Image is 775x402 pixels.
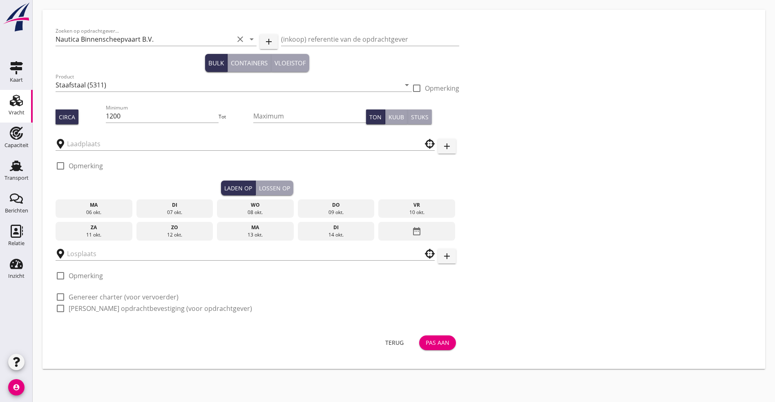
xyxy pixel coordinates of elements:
div: Circa [59,113,75,121]
button: Bulk [205,54,228,72]
div: Capaciteit [4,143,29,148]
div: Bulk [208,58,224,68]
button: Pas aan [419,335,456,350]
i: account_circle [8,379,25,395]
div: Laden op [224,184,252,192]
div: za [58,224,130,231]
i: add [264,37,274,47]
div: 10 okt. [380,209,453,216]
div: do [299,201,372,209]
div: Vloeistof [275,58,306,68]
div: Pas aan [426,338,449,347]
div: wo [219,201,292,209]
input: Laadplaats [67,137,412,150]
div: Relatie [8,241,25,246]
i: date_range [412,224,422,239]
input: Product [56,78,400,92]
div: Berichten [5,208,28,213]
button: Kuub [385,109,408,124]
div: 09 okt. [299,209,372,216]
button: Vloeistof [271,54,309,72]
button: Lossen op [256,181,293,195]
button: Stuks [408,109,432,124]
div: Kaart [10,77,23,83]
input: Maximum [253,109,366,123]
div: 14 okt. [299,231,372,239]
div: di [138,201,211,209]
div: vr [380,201,453,209]
div: Vracht [9,110,25,115]
input: Minimum [106,109,218,123]
div: di [299,224,372,231]
div: Kuub [389,113,404,121]
img: logo-small.a267ee39.svg [2,2,31,32]
div: 07 okt. [138,209,211,216]
label: Opmerking [425,84,459,92]
i: clear [235,34,245,44]
div: zo [138,224,211,231]
label: Opmerking [69,272,103,280]
button: Circa [56,109,78,124]
div: 11 okt. [58,231,130,239]
button: Laden op [221,181,256,195]
div: 08 okt. [219,209,292,216]
div: 12 okt. [138,231,211,239]
i: arrow_drop_down [247,34,257,44]
div: Tot [219,113,253,121]
div: Stuks [411,113,429,121]
label: [PERSON_NAME] opdrachtbevestiging (voor opdrachtgever) [69,304,252,313]
input: (inkoop) referentie van de opdrachtgever [281,33,459,46]
i: arrow_drop_down [402,80,412,90]
label: Genereer charter (voor vervoerder) [69,293,179,301]
input: Zoeken op opdrachtgever... [56,33,234,46]
button: Containers [228,54,271,72]
div: ma [58,201,130,209]
i: add [442,251,452,261]
div: 13 okt. [219,231,292,239]
div: ma [219,224,292,231]
div: Containers [231,58,268,68]
div: Transport [4,175,29,181]
div: Terug [383,338,406,347]
button: Terug [377,335,413,350]
div: Lossen op [259,184,290,192]
i: add [442,141,452,151]
div: Inzicht [8,273,25,279]
label: Opmerking [69,162,103,170]
div: 06 okt. [58,209,130,216]
button: Ton [366,109,385,124]
input: Losplaats [67,247,412,260]
div: Ton [369,113,382,121]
